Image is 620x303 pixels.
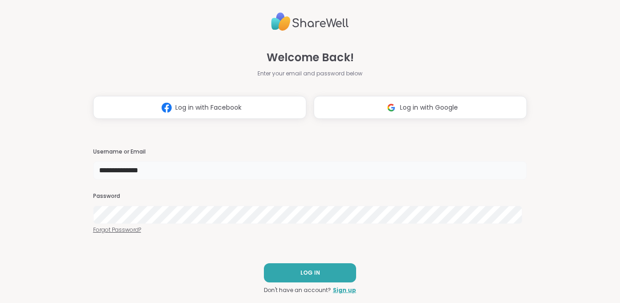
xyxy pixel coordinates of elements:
a: Sign up [333,286,356,294]
img: ShareWell Logomark [383,99,400,116]
span: Log in with Google [400,103,458,112]
img: ShareWell Logomark [158,99,175,116]
span: Log in with Facebook [175,103,242,112]
span: Enter your email and password below [257,69,363,78]
h3: Username or Email [93,148,527,156]
button: Log in with Facebook [93,96,306,119]
img: ShareWell Logo [271,9,349,35]
button: Log in with Google [314,96,527,119]
a: Forgot Password? [93,226,527,234]
h3: Password [93,192,527,200]
span: Welcome Back! [267,49,354,66]
span: LOG IN [300,269,320,277]
span: Don't have an account? [264,286,331,294]
button: LOG IN [264,263,356,282]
